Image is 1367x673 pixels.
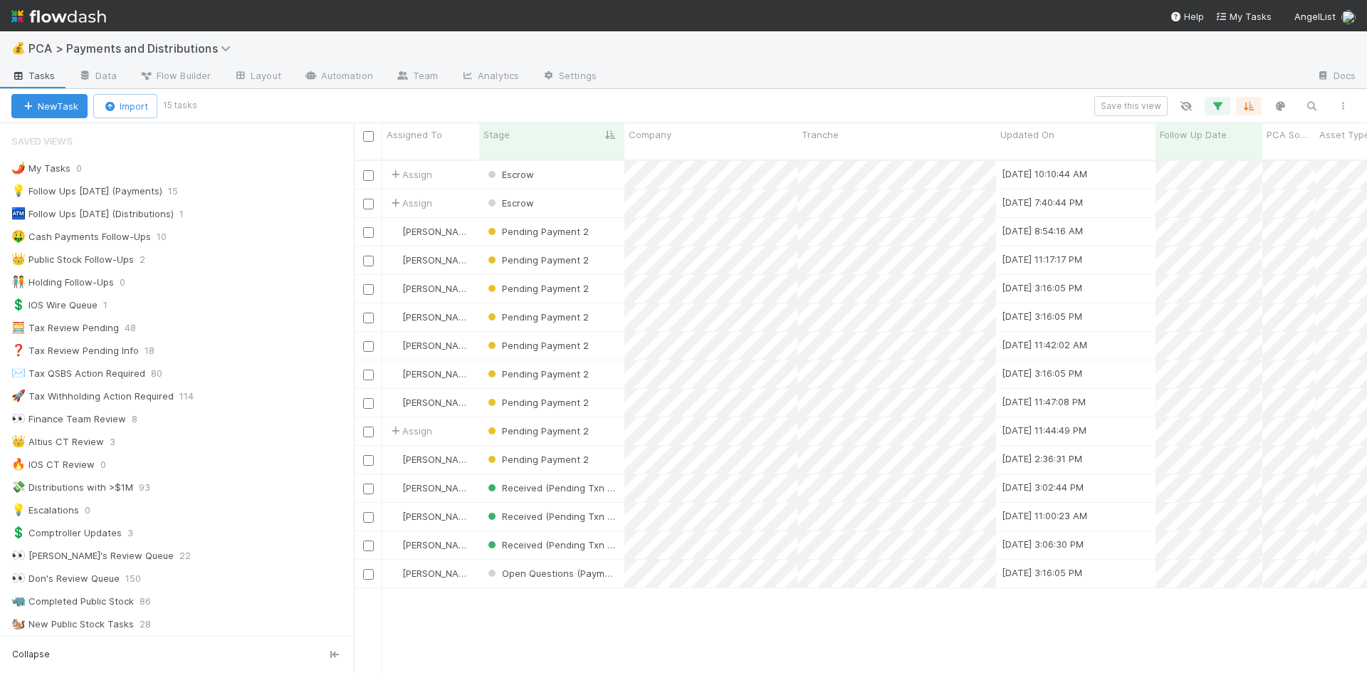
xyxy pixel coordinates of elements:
[485,511,651,522] span: Received (Pending Txn Summary)
[1002,167,1087,181] div: [DATE] 10:10:44 AM
[11,570,120,588] div: Don's Review Queue
[388,224,472,239] div: [PERSON_NAME]
[402,454,474,465] span: [PERSON_NAME]
[11,319,119,337] div: Tax Review Pending
[1170,9,1204,24] div: Help
[11,410,126,428] div: Finance Team Review
[11,615,134,633] div: New Public Stock Tasks
[1002,508,1087,523] div: [DATE] 11:00:23 AM
[485,197,534,209] span: Escrow
[485,424,589,438] div: Pending Payment 2
[485,452,589,466] div: Pending Payment 2
[363,199,374,209] input: Toggle Row Selected
[389,397,400,408] img: avatar_705b8750-32ac-4031-bf5f-ad93a4909bc8.png
[388,452,472,466] div: [PERSON_NAME]
[1305,66,1367,88] a: Docs
[1002,281,1082,295] div: [DATE] 3:16:05 PM
[12,648,50,661] span: Collapse
[140,593,165,610] span: 86
[11,458,26,470] span: 🔥
[629,127,671,142] span: Company
[389,511,400,522] img: avatar_2bce2475-05ee-46d3-9413-d3901f5fa03f.png
[1002,452,1082,466] div: [DATE] 2:36:31 PM
[388,509,472,523] div: [PERSON_NAME]
[11,617,26,630] span: 🐿️
[389,340,400,351] img: avatar_705b8750-32ac-4031-bf5f-ad93a4909bc8.png
[11,160,70,177] div: My Tasks
[1002,338,1087,352] div: [DATE] 11:42:02 AM
[132,410,152,428] span: 8
[485,196,534,210] div: Escrow
[363,370,374,380] input: Toggle Row Selected
[389,568,400,579] img: avatar_2bce2475-05ee-46d3-9413-d3901f5fa03f.png
[388,424,432,438] span: Assign
[120,273,140,291] span: 0
[363,455,374,466] input: Toggle Row Selected
[388,310,472,324] div: [PERSON_NAME]
[388,196,432,210] div: Assign
[1002,565,1082,580] div: [DATE] 3:16:05 PM
[485,338,589,353] div: Pending Payment 2
[363,284,374,295] input: Toggle Row Selected
[11,390,26,402] span: 🚀
[179,205,198,223] span: 1
[388,253,472,267] div: [PERSON_NAME]
[388,167,432,182] div: Assign
[11,207,26,219] span: 🏧
[157,228,181,246] span: 10
[530,66,608,88] a: Settings
[11,526,26,538] span: 💲
[125,319,150,337] span: 48
[402,368,474,380] span: [PERSON_NAME]
[140,615,165,633] span: 28
[1215,9,1272,24] a: My Tasks
[139,479,164,496] span: 93
[125,570,155,588] span: 150
[11,94,88,118] button: NewTask
[1215,11,1272,22] span: My Tasks
[402,539,474,551] span: [PERSON_NAME]
[402,397,474,408] span: [PERSON_NAME]
[389,539,400,551] img: avatar_2bce2475-05ee-46d3-9413-d3901f5fa03f.png
[11,593,134,610] div: Completed Public Stock
[11,524,122,542] div: Comptroller Updates
[1002,195,1083,209] div: [DATE] 7:40:44 PM
[110,433,130,451] span: 3
[363,313,374,323] input: Toggle Row Selected
[363,484,374,494] input: Toggle Row Selected
[1002,224,1083,238] div: [DATE] 8:54:16 AM
[140,68,211,83] span: Flow Builder
[485,253,589,267] div: Pending Payment 2
[1267,127,1311,142] span: PCA Source
[179,547,205,565] span: 22
[11,572,26,584] span: 👀
[11,298,26,311] span: 💲
[388,566,472,580] div: [PERSON_NAME]
[485,481,617,495] div: Received (Pending Txn Summary)
[11,68,56,83] span: Tasks
[1002,537,1084,551] div: [DATE] 3:06:30 PM
[402,254,474,266] span: [PERSON_NAME]
[11,162,26,174] span: 🌶️
[1160,127,1227,142] span: Follow Up Date
[389,226,400,237] img: avatar_705b8750-32ac-4031-bf5f-ad93a4909bc8.png
[11,504,26,516] span: 💡
[11,251,134,268] div: Public Stock Follow-Ups
[485,224,589,239] div: Pending Payment 2
[11,127,73,155] span: Saved Views
[1094,96,1168,116] button: Save this view
[100,456,120,474] span: 0
[293,66,384,88] a: Automation
[485,169,534,180] span: Escrow
[485,281,589,296] div: Pending Payment 2
[11,205,174,223] div: Follow Ups [DATE] (Distributions)
[1002,395,1086,409] div: [DATE] 11:47:08 PM
[11,481,26,493] span: 💸
[1002,309,1082,323] div: [DATE] 3:16:05 PM
[76,160,96,177] span: 0
[11,549,26,561] span: 👀
[485,367,589,381] div: Pending Payment 2
[151,365,177,382] span: 80
[11,479,133,496] div: Distributions with >$1M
